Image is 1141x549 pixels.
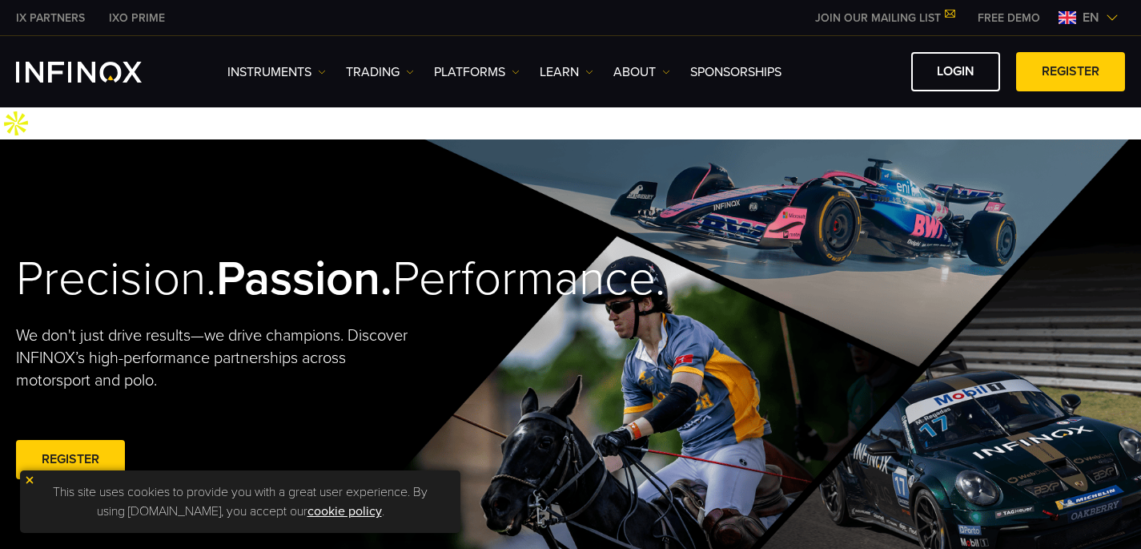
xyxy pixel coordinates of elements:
img: yellow close icon [24,474,35,486]
a: LOGIN [911,52,1000,91]
p: We don't just drive results—we drive champions. Discover INFINOX’s high-performance partnerships ... [16,325,416,392]
a: ABOUT [613,63,670,82]
a: cookie policy [307,503,382,519]
a: TRADING [346,63,414,82]
h2: Precision. Performance. [16,250,515,309]
a: INFINOX [97,10,177,26]
a: REGISTER [16,440,125,479]
a: INFINOX MENU [966,10,1052,26]
a: SPONSORSHIPS [690,63,781,82]
a: REGISTER [1016,52,1125,91]
a: JOIN OUR MAILING LIST [803,11,966,25]
span: en [1076,8,1106,27]
a: Learn [540,63,593,82]
a: Instruments [227,63,326,82]
p: This site uses cookies to provide you with a great user experience. By using [DOMAIN_NAME], you a... [28,478,452,525]
a: PLATFORMS [434,63,520,82]
a: INFINOX Logo [16,62,179,83]
strong: Passion. [216,250,392,308]
a: INFINOX [4,10,97,26]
